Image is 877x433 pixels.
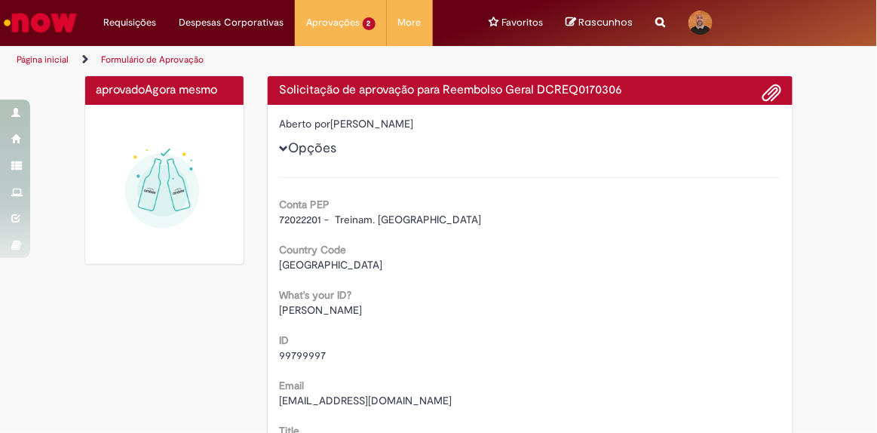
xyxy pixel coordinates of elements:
span: [PERSON_NAME] [279,303,362,317]
b: Email [279,379,304,392]
span: Agora mesmo [146,82,218,97]
span: Rascunhos [579,15,633,29]
b: Country Code [279,243,346,256]
ul: Trilhas de página [11,46,500,74]
span: 99799997 [279,349,326,362]
b: What's your ID? [279,288,351,302]
b: ID [279,333,289,347]
label: Aberto por [279,116,330,131]
b: Conta PEP [279,198,330,211]
span: [EMAIL_ADDRESS][DOMAIN_NAME] [279,394,452,407]
img: sucesso_1.gif [97,116,233,253]
span: Requisições [103,15,156,30]
span: [GEOGRAPHIC_DATA] [279,258,382,272]
span: Aprovações [306,15,360,30]
img: ServiceNow [2,8,79,38]
a: Página inicial [17,54,69,66]
h4: Solicitação de aprovação para Reembolso Geral DCREQ0170306 [279,84,781,97]
a: Formulário de Aprovação [101,54,204,66]
span: Despesas Corporativas [179,15,284,30]
time: 29/09/2025 11:56:22 [146,82,218,97]
span: Favoritos [502,15,544,30]
span: 2 [363,17,376,30]
a: No momento, sua lista de rascunhos tem 0 Itens [566,15,633,29]
h4: aprovado [97,84,233,97]
div: [PERSON_NAME] [279,116,781,135]
span: 72022201 - Treinam. [GEOGRAPHIC_DATA] [279,213,481,226]
span: More [398,15,422,30]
